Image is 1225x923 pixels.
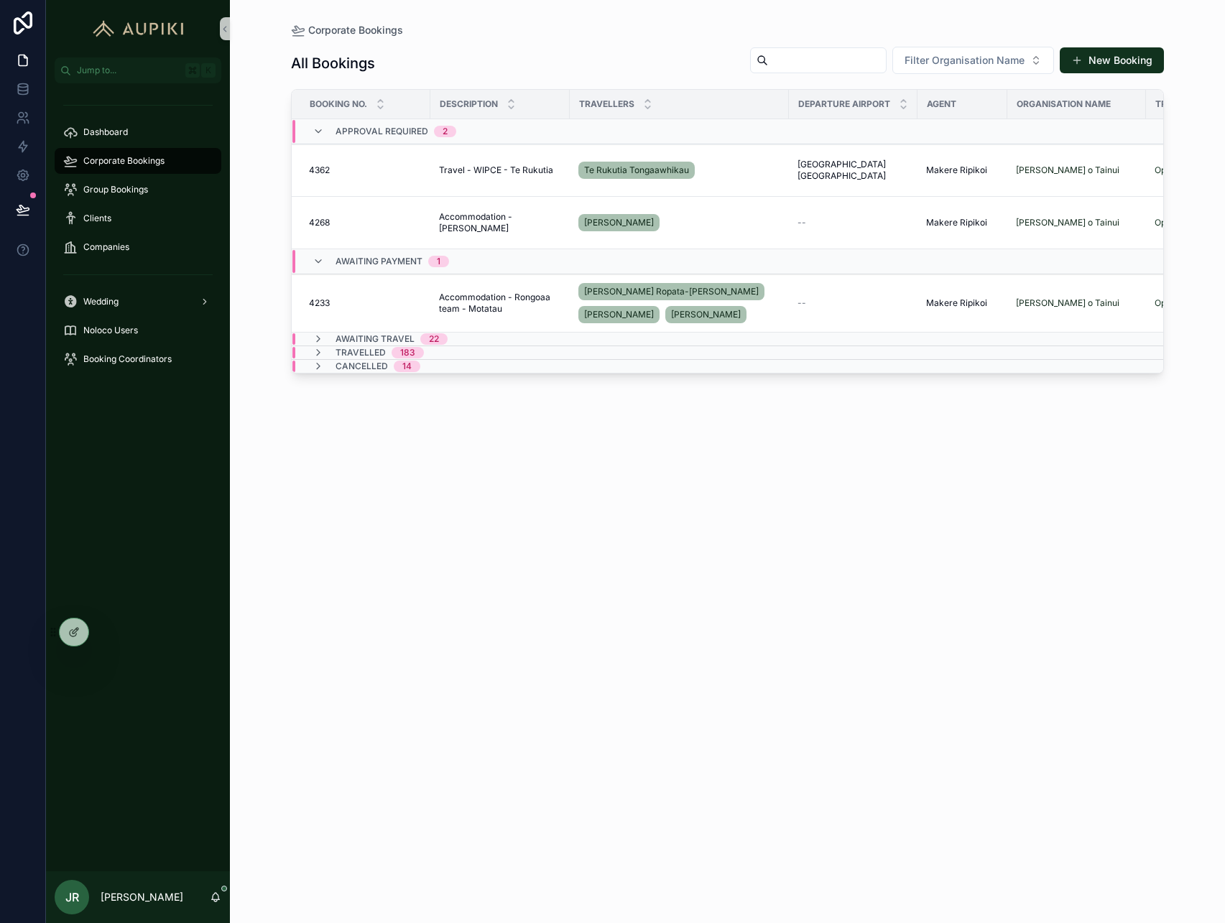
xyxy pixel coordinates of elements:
[579,98,634,110] span: Travellers
[926,297,999,309] a: Makere Ripikoi
[309,164,422,176] a: 4362
[584,309,654,320] span: [PERSON_NAME]
[926,217,999,228] a: Makere Ripikoi
[578,214,660,231] a: [PERSON_NAME]
[55,148,221,174] a: Corporate Bookings
[309,217,330,228] span: 4268
[336,256,422,267] span: Awaiting Payment
[1016,164,1119,176] a: [PERSON_NAME] o Tainui
[439,164,561,176] a: Travel - WIPCE - Te Rukutia
[309,297,422,309] a: 4233
[55,317,221,343] a: Noloco Users
[926,217,987,228] span: Makere Ripikoi
[578,162,695,179] a: Te Rukutia Tongaawhikau
[1155,217,1176,228] a: Open
[429,333,439,345] div: 22
[905,53,1025,68] span: Filter Organisation Name
[83,155,165,167] span: Corporate Bookings
[1060,47,1164,73] button: New Booking
[309,217,422,228] a: 4268
[927,98,956,110] span: Agent
[336,126,428,137] span: Approval Required
[101,890,183,904] p: [PERSON_NAME]
[665,306,746,323] a: [PERSON_NAME]
[83,241,129,253] span: Companies
[440,98,498,110] span: Description
[798,297,806,309] span: --
[308,23,403,37] span: Corporate Bookings
[77,65,180,76] span: Jump to...
[584,164,689,176] span: Te Rukutia Tongaawhikau
[578,211,780,234] a: [PERSON_NAME]
[1155,297,1176,308] a: Open
[83,296,119,307] span: Wedding
[83,353,172,365] span: Booking Coordinators
[309,164,330,176] span: 4362
[1016,297,1119,309] a: [PERSON_NAME] o Tainui
[1016,217,1119,228] a: [PERSON_NAME] o Tainui
[1016,297,1137,309] a: [PERSON_NAME] o Tainui
[798,217,806,228] span: --
[578,159,780,182] a: Te Rukutia Tongaawhikau
[336,347,386,358] span: Travelled
[892,47,1054,74] button: Select Button
[798,297,909,309] a: --
[83,126,128,138] span: Dashboard
[926,164,999,176] a: Makere Ripikoi
[55,289,221,315] a: Wedding
[55,205,221,231] a: Clients
[336,333,415,345] span: Awaiting Travel
[798,217,909,228] a: --
[439,164,553,176] span: Travel - WIPCE - Te Rukutia
[1155,98,1222,110] span: Tramada Link
[55,346,221,372] a: Booking Coordinators
[1016,217,1137,228] a: [PERSON_NAME] o Tainui
[55,177,221,203] a: Group Bookings
[578,283,764,300] a: [PERSON_NAME] Ropata-[PERSON_NAME]
[400,347,415,358] div: 183
[439,211,561,234] a: Accommodation - [PERSON_NAME]
[55,57,221,83] button: Jump to...K
[584,217,654,228] span: [PERSON_NAME]
[65,889,79,906] span: JR
[439,292,561,315] a: Accommodation - Rongoaa team - Motatau
[46,83,230,391] div: scrollable content
[83,213,111,224] span: Clients
[578,280,780,326] a: [PERSON_NAME] Ropata-[PERSON_NAME][PERSON_NAME][PERSON_NAME]
[671,309,741,320] span: [PERSON_NAME]
[83,325,138,336] span: Noloco Users
[291,23,403,37] a: Corporate Bookings
[1017,98,1111,110] span: Organisation Name
[55,234,221,260] a: Companies
[798,98,890,110] span: Departure Airport
[291,53,375,73] h1: All Bookings
[310,98,367,110] span: Booking No.
[578,306,660,323] a: [PERSON_NAME]
[437,256,440,267] div: 1
[798,159,909,182] a: [GEOGRAPHIC_DATA] [GEOGRAPHIC_DATA]
[86,17,190,40] img: App logo
[83,184,148,195] span: Group Bookings
[203,65,214,76] span: K
[55,119,221,145] a: Dashboard
[309,297,330,309] span: 4233
[1155,164,1176,175] a: Open
[1016,164,1137,176] a: [PERSON_NAME] o Tainui
[336,361,388,372] span: Cancelled
[926,297,987,309] span: Makere Ripikoi
[926,164,987,176] span: Makere Ripikoi
[402,361,412,372] div: 14
[443,126,448,137] div: 2
[584,286,759,297] span: [PERSON_NAME] Ropata-[PERSON_NAME]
